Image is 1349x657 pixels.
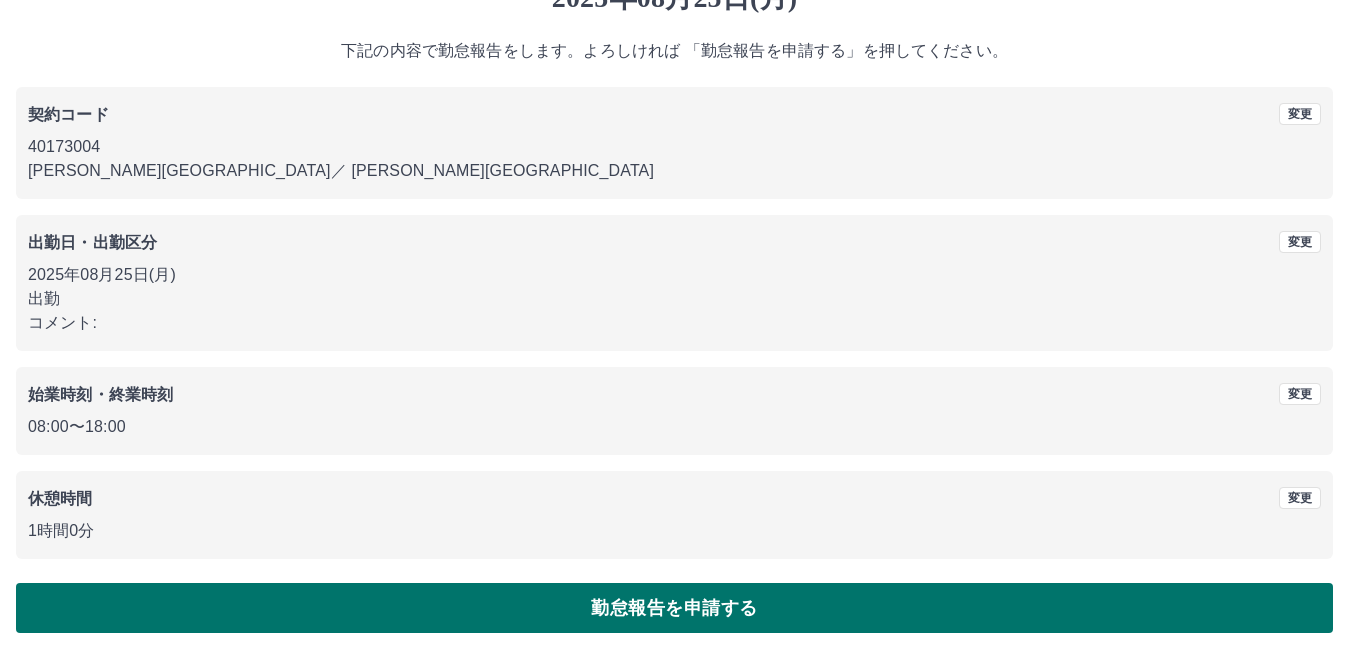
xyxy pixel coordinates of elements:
b: 出勤日・出勤区分 [28,234,157,251]
p: 2025年08月25日(月) [28,263,1321,287]
p: 出勤 [28,287,1321,311]
button: 変更 [1279,383,1321,405]
p: 08:00 〜 18:00 [28,415,1321,439]
p: 1時間0分 [28,519,1321,543]
button: 勤怠報告を申請する [16,583,1333,633]
b: 休憩時間 [28,490,93,507]
p: 下記の内容で勤怠報告をします。よろしければ 「勤怠報告を申請する」を押してください。 [16,39,1333,63]
button: 変更 [1279,103,1321,125]
p: コメント: [28,311,1321,335]
p: 40173004 [28,135,1321,159]
button: 変更 [1279,231,1321,253]
b: 契約コード [28,106,109,123]
p: [PERSON_NAME][GEOGRAPHIC_DATA] ／ [PERSON_NAME][GEOGRAPHIC_DATA] [28,159,1321,183]
b: 始業時刻・終業時刻 [28,386,173,403]
button: 変更 [1279,487,1321,509]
